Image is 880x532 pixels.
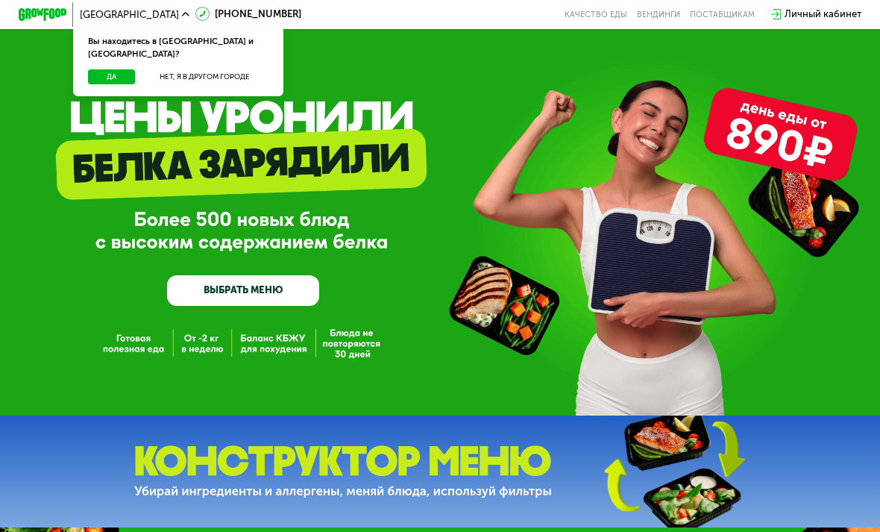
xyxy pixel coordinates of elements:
[80,10,179,19] span: [GEOGRAPHIC_DATA]
[140,69,269,84] button: Нет, я в другом городе
[88,69,135,84] button: Да
[167,275,319,306] a: ВЫБРАТЬ МЕНЮ
[690,10,755,19] div: поставщикам
[195,7,301,22] a: [PHONE_NUMBER]
[73,25,283,69] div: Вы находитесь в [GEOGRAPHIC_DATA] и [GEOGRAPHIC_DATA]?
[637,10,680,19] a: Вендинги
[565,10,627,19] a: Качество еды
[785,7,861,22] div: Личный кабинет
